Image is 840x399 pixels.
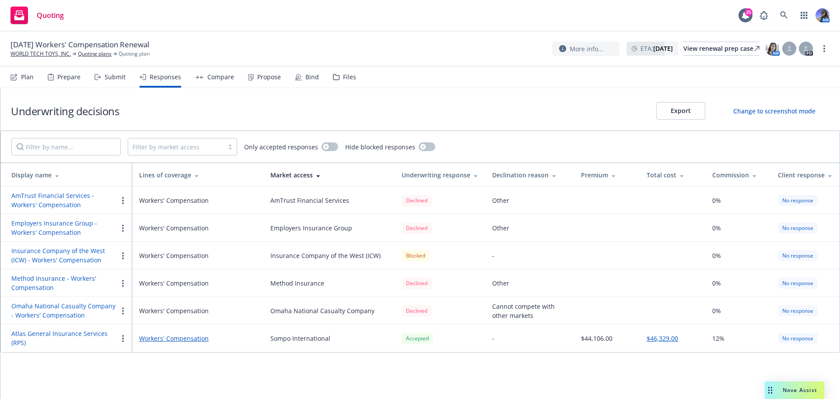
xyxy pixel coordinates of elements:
div: Other [492,279,509,288]
div: Employers Insurance Group [270,223,352,233]
div: Declined [402,278,432,289]
div: Declined [402,222,432,233]
input: Filter by name... [11,138,121,155]
div: No response [778,305,818,316]
button: Omaha National Casualty Company - Workers' Compensation [11,301,118,320]
button: Insurance Company of the West (ICW) - Workers' Compensation [11,246,118,265]
div: View renewal prep case [683,42,759,55]
button: Method Insurance - Workers' Compensation [11,274,118,292]
div: No response [778,250,818,261]
span: 0% [712,251,721,260]
div: Workers' Compensation [139,196,209,205]
div: Other [492,196,509,205]
span: 0% [712,196,721,205]
span: Quoting [37,12,64,19]
div: Underwriting response [402,170,478,180]
a: Quoting [7,3,67,28]
span: 0% [712,279,721,288]
div: Lines of coverage [139,170,256,180]
span: Nova Assist [783,386,817,394]
div: Declination reason [492,170,567,180]
div: Plan [21,74,34,81]
div: Propose [257,74,281,81]
div: Workers' Compensation [139,306,209,315]
img: photo [815,8,829,22]
span: More info... [570,44,603,53]
a: Quoting plans [78,50,112,58]
div: Submit [105,74,126,81]
div: Insurance Company of the West (ICW) [270,251,381,260]
span: Quoting plan [119,50,150,58]
span: 0% [712,223,721,233]
div: Cannot compete with other markets [492,302,567,320]
div: Total cost [647,170,698,180]
div: No response [778,333,818,344]
button: Nova Assist [765,381,824,399]
div: No response [778,195,818,206]
div: Workers' Compensation [139,279,209,288]
strong: [DATE] [653,44,673,53]
div: Workers' Compensation [139,251,209,260]
div: - [492,334,494,343]
a: Report a Bug [755,7,773,24]
div: Accepted [402,333,433,344]
button: Atlas General Insurance Services (RPS) [11,329,118,347]
a: Switch app [795,7,813,24]
span: Declined [402,194,432,206]
button: AmTrust Financial Services - Workers' Compensation [11,191,118,209]
div: Change to screenshot mode [733,106,815,116]
span: 0% [712,306,721,315]
div: 25 [745,8,752,16]
div: Premium [581,170,633,180]
div: Client response [778,170,833,180]
div: Other [492,223,509,233]
div: AmTrust Financial Services [270,196,349,205]
div: Sompo International [270,334,330,343]
div: No response [778,222,818,233]
div: Bind [305,74,319,81]
div: Market access [270,170,388,180]
a: Search [775,7,793,24]
div: Responses [150,74,181,81]
div: Files [343,74,356,81]
div: Declined [402,305,432,316]
div: Drag to move [765,381,776,399]
a: more [819,43,829,54]
div: Blocked [402,250,430,261]
button: Export [656,102,705,120]
img: photo [766,42,780,56]
h1: Underwriting decisions [11,104,119,118]
div: Display name [11,170,125,180]
button: $46,329.00 [647,334,678,343]
div: Declined [402,195,432,206]
button: Employers Insurance Group - Workers' Compensation [11,219,118,237]
div: Compare [207,74,234,81]
div: $44,106.00 [581,334,612,343]
span: [DATE] Workers' Compensation Renewal [10,39,149,50]
span: ETA : [640,44,673,53]
a: View renewal prep case [683,42,759,56]
a: WORLD TECH TOYS, INC. [10,50,71,58]
span: Hide blocked responses [345,142,415,152]
div: - [492,251,494,260]
div: Commission [712,170,764,180]
button: More info... [552,42,619,56]
button: Change to screenshot mode [719,102,829,120]
div: Workers' Compensation [139,223,209,233]
div: Omaha National Casualty Company [270,306,374,315]
a: Workers' Compensation [139,334,256,343]
span: 12% [712,334,724,343]
div: No response [778,278,818,289]
div: Method Insurance [270,279,324,288]
span: Only accepted responses [244,142,318,152]
div: Prepare [57,74,80,81]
